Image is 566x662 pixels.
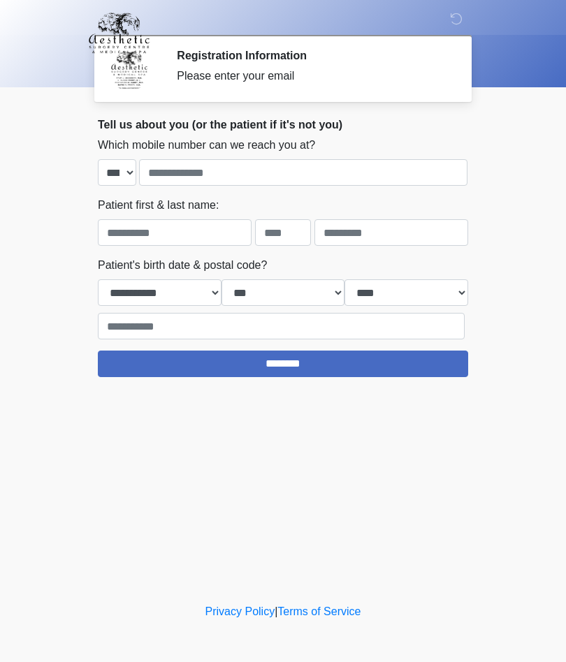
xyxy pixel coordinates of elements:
[108,49,150,91] img: Agent Avatar
[84,10,154,55] img: Aesthetic Surgery Centre, PLLC Logo
[277,605,361,617] a: Terms of Service
[98,257,267,274] label: Patient's birth date & postal code?
[98,137,315,154] label: Which mobile number can we reach you at?
[98,118,468,131] h2: Tell us about you (or the patient if it's not you)
[177,68,447,84] div: Please enter your email
[205,605,275,617] a: Privacy Policy
[98,197,219,214] label: Patient first & last name:
[275,605,277,617] a: |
